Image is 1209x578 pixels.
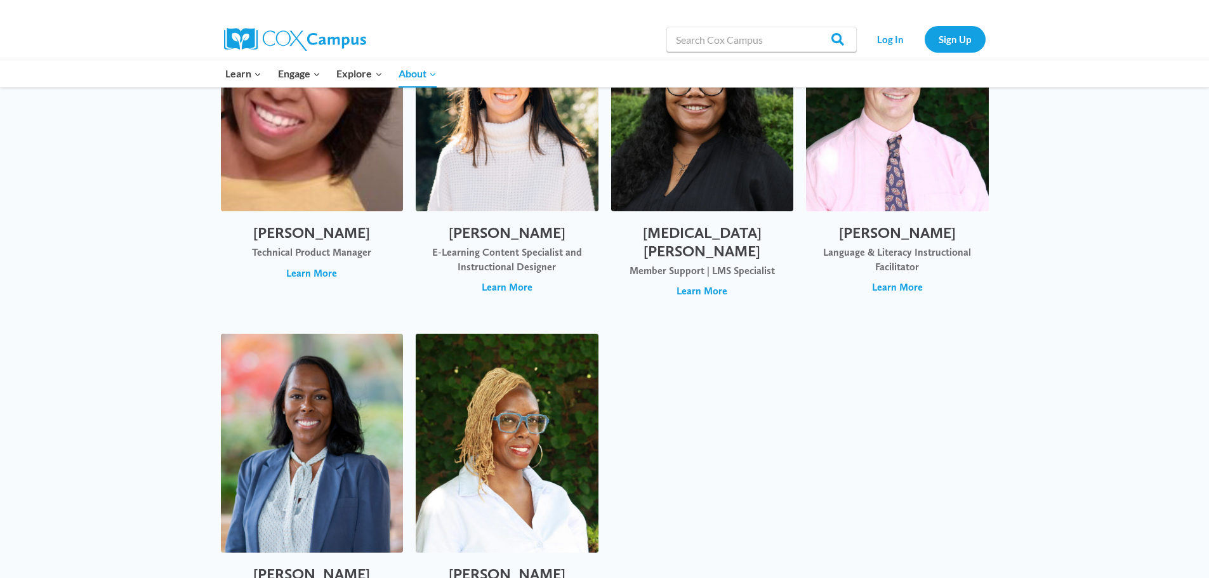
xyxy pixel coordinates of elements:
[863,26,986,52] nav: Secondary Navigation
[234,224,391,242] h2: [PERSON_NAME]
[224,28,366,51] img: Cox Campus
[819,224,976,242] h2: [PERSON_NAME]
[329,60,391,87] button: Child menu of Explore
[872,280,923,294] span: Learn More
[863,26,918,52] a: Log In
[218,60,270,87] button: Child menu of Learn
[819,246,976,274] div: Language & Literacy Instructional Facilitator
[428,246,586,274] div: E-Learning Content Specialist and Instructional Designer
[666,27,857,52] input: Search Cox Campus
[270,60,329,87] button: Child menu of Engage
[234,246,391,259] div: Technical Product Manager
[482,280,532,294] span: Learn More
[428,224,586,242] h2: [PERSON_NAME]
[624,264,781,278] div: Member Support | LMS Specialist
[624,224,781,261] h2: [MEDICAL_DATA][PERSON_NAME]
[677,284,727,298] span: Learn More
[286,266,337,280] span: Learn More
[390,60,445,87] button: Child menu of About
[925,26,986,52] a: Sign Up
[218,60,445,87] nav: Primary Navigation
